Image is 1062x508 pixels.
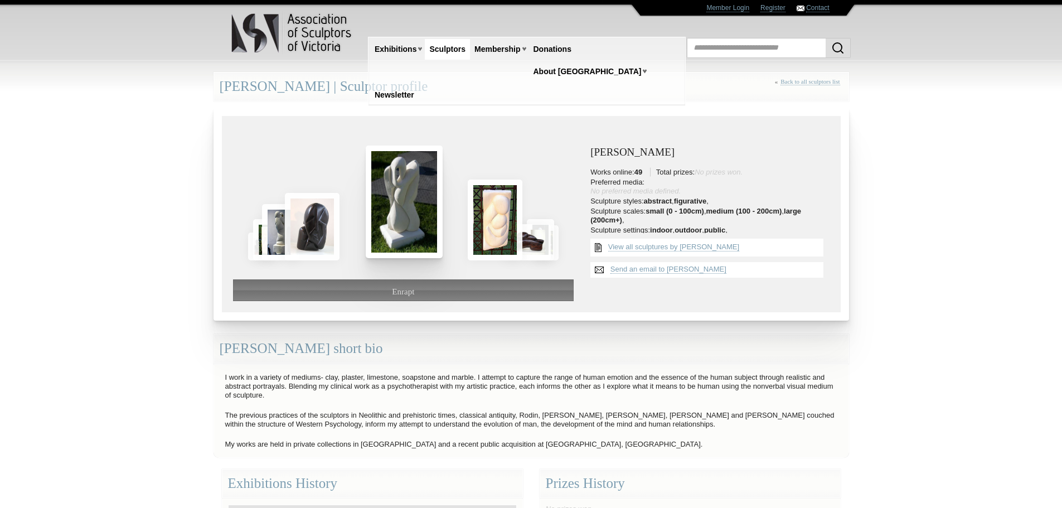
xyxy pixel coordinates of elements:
a: Back to all sculptors list [780,78,840,85]
div: No preferred media defined. [590,187,829,196]
li: Sculpture settings: , , , [590,226,829,235]
strong: figurative [674,197,707,205]
strong: 49 [634,168,642,176]
span: No prizes won. [695,168,743,176]
img: Search [831,41,845,55]
a: Sculptors [425,39,470,60]
img: Send an email to Tania Stavovy [590,262,608,278]
div: Exhibitions History [222,469,523,499]
img: Love Spurned [248,233,270,260]
strong: indoor [650,226,672,234]
p: The previous practices of the sculptors in Neolithic and prehistoric times, classical antiquity, ... [220,408,843,432]
h3: [PERSON_NAME] [590,147,829,158]
li: Sculpture styles: , , [590,197,829,206]
img: Held [262,204,299,260]
strong: medium (100 - 200cm) [706,207,782,215]
span: Enrapt [392,287,414,296]
div: [PERSON_NAME] | Sculptor profile [214,72,849,101]
li: Sculpture scales: , , , [590,207,829,225]
img: Contact ASV [797,6,804,11]
img: Delve [502,224,551,260]
img: logo.png [231,11,353,55]
strong: outdoor [675,226,702,234]
a: Exhibitions [370,39,421,60]
p: I work in a variety of mediums- clay, plaster, limestone, soapstone and marble. I attempt to capt... [220,370,843,403]
div: « [775,78,843,98]
a: Donations [529,39,576,60]
a: Register [760,4,785,12]
a: Newsletter [370,85,419,105]
div: Prizes History [540,469,841,499]
strong: large (200cm+) [590,207,801,224]
a: Send an email to [PERSON_NAME] [610,265,726,274]
a: Membership [470,39,525,60]
img: Enrapt [366,146,443,258]
a: Contact [806,4,829,12]
img: Grief [285,193,340,260]
img: View all {sculptor_name} sculptures list [590,239,606,257]
img: Emerge [468,180,522,260]
img: Here [253,219,280,260]
div: [PERSON_NAME] short bio [214,334,849,364]
p: My works are held in private collections in [GEOGRAPHIC_DATA] and a recent public acquisition at ... [220,437,843,452]
strong: abstract [644,197,672,205]
strong: public [704,226,725,234]
li: Works online: Total prizes: [590,168,829,177]
img: Coveted [527,219,554,260]
a: About [GEOGRAPHIC_DATA] [529,61,646,82]
a: Member Login [706,4,749,12]
li: Preferred media: [590,178,829,196]
a: View all sculptures by [PERSON_NAME] [608,243,739,251]
strong: small (0 - 100cm) [646,207,704,215]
